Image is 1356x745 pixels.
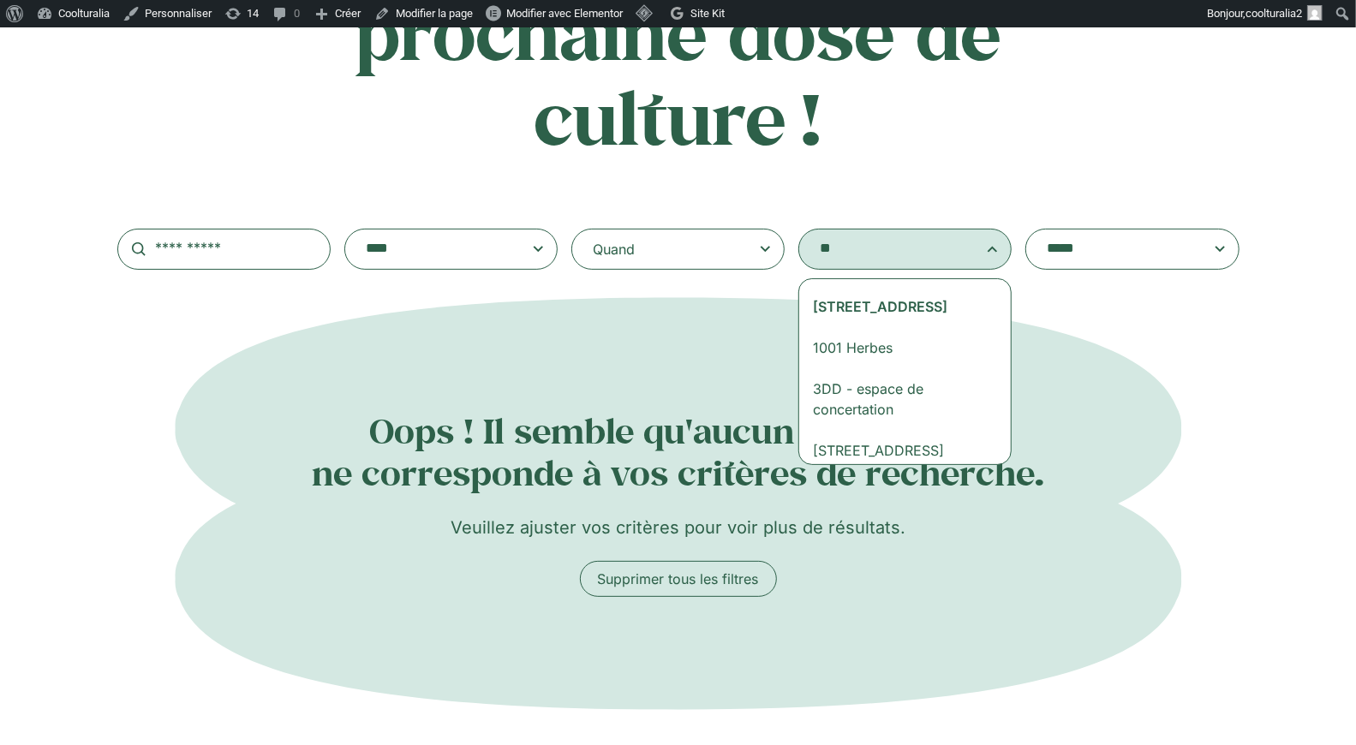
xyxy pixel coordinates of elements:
[820,237,957,261] textarea: Search
[506,7,623,20] span: Modifier avec Elementor
[117,410,1240,494] h2: Oops ! Il semble qu'aucun événement ne corresponde à vos critères de recherche.
[1245,7,1302,20] span: coolturalia2
[598,569,759,589] span: Supprimer tous les filtres
[813,378,985,420] div: 3DD - espace de concertation
[813,440,985,481] div: [STREET_ADDRESS][PERSON_NAME]
[690,7,725,20] span: Site Kit
[117,515,1240,540] p: Veuillez ajuster vos critères pour voir plus de résultats.
[366,237,503,261] textarea: Search
[813,337,985,358] div: 1001 Herbes
[593,239,635,259] div: Quand
[1047,237,1184,261] textarea: Search
[813,296,985,317] div: [STREET_ADDRESS]
[580,561,777,597] a: Supprimer tous les filtres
